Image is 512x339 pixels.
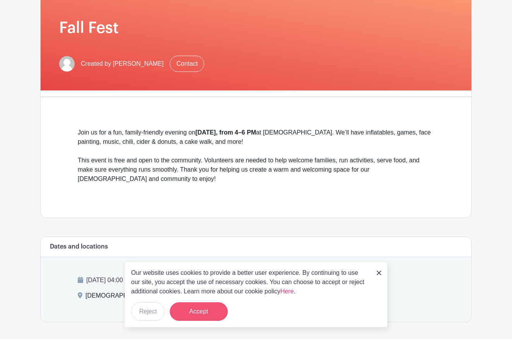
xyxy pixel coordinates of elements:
h6: Dates and locations [50,243,108,250]
button: Accept [170,302,228,321]
a: Here [280,288,294,295]
p: [DATE] 04:00 pm to 06:00 pm [78,276,434,285]
img: close_button-5f87c8562297e5c2d7936805f587ecaba9071eb48480494691a3f1689db116b3.svg [377,271,381,275]
div: [DEMOGRAPHIC_DATA], [STREET_ADDRESS] [85,291,219,303]
img: default-ce2991bfa6775e67f084385cd625a349d9dcbb7a52a09fb2fda1e96e2d18dcdb.png [59,56,75,72]
h1: Fall Fest [59,19,453,37]
div: This event is free and open to the community. Volunteers are needed to help welcome families, run... [78,156,434,193]
div: Join us for a fun, family-friendly evening on at [DEMOGRAPHIC_DATA]. We’ll have inflatables, game... [78,128,434,156]
strong: [DATE], from 4–6 PM [195,129,256,136]
button: Reject [131,302,165,321]
p: Our website uses cookies to provide a better user experience. By continuing to use our site, you ... [131,268,369,296]
a: Contact [170,56,204,72]
span: Created by [PERSON_NAME] [81,59,164,68]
